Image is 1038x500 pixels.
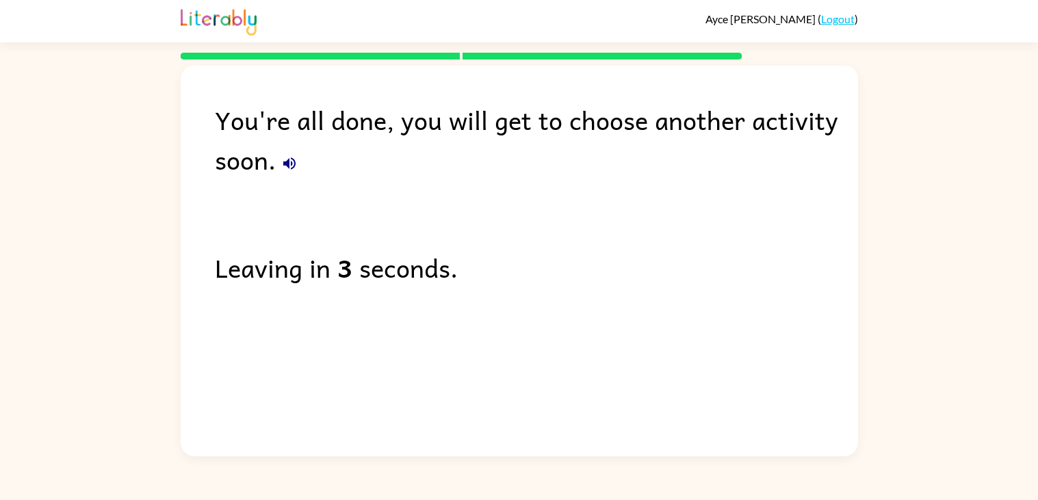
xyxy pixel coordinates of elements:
[821,12,855,25] a: Logout
[215,100,858,179] div: You're all done, you will get to choose another activity soon.
[337,248,352,287] b: 3
[181,5,257,36] img: Literably
[705,12,818,25] span: Ayce [PERSON_NAME]
[215,248,858,287] div: Leaving in seconds.
[705,12,858,25] div: ( )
